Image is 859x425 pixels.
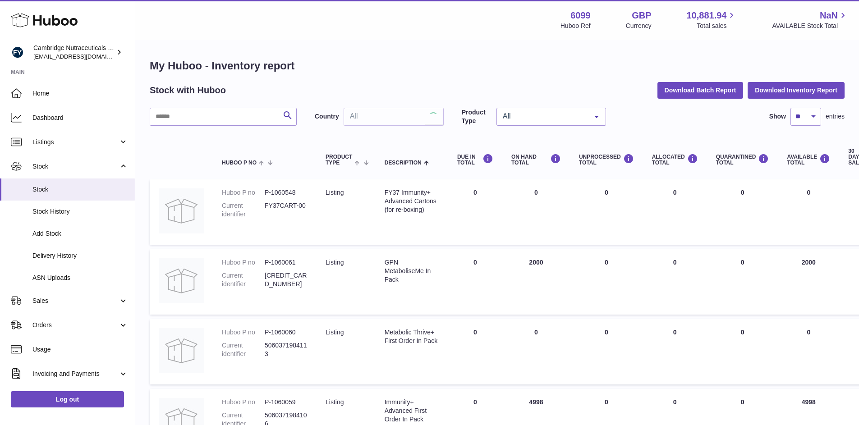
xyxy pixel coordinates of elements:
span: listing [326,189,344,196]
td: 0 [570,249,643,315]
span: entries [826,112,845,121]
dd: FY37CART-00 [265,201,308,219]
span: 0 [741,329,744,336]
dt: Huboo P no [222,398,265,407]
div: DUE IN TOTAL [457,154,493,166]
div: QUARANTINED Total [716,154,769,166]
div: ON HAND Total [511,154,561,166]
span: Invoicing and Payments [32,370,119,378]
a: 10,881.94 Total sales [686,9,737,30]
dt: Current identifier [222,341,265,358]
div: UNPROCESSED Total [579,154,634,166]
div: Immunity+ Advanced First Order In Pack [385,398,439,424]
span: 0 [741,398,744,406]
h1: My Huboo - Inventory report [150,59,845,73]
td: 0 [448,319,502,384]
span: Product Type [326,154,352,166]
td: 0 [502,179,570,245]
button: Download Inventory Report [748,82,845,98]
dt: Huboo P no [222,258,265,267]
span: Home [32,89,128,98]
span: Stock History [32,207,128,216]
a: Log out [11,391,124,407]
td: 0 [643,179,707,245]
td: 0 [778,319,839,384]
div: AVAILABLE Total [787,154,830,166]
span: listing [326,398,344,406]
div: Currency [626,22,652,30]
td: 0 [643,249,707,315]
span: All [501,112,588,121]
span: Sales [32,297,119,305]
span: 0 [741,189,744,196]
dd: [CREDIT_CARD_NUMBER] [265,271,308,288]
button: Download Batch Report [657,82,744,98]
span: listing [326,329,344,336]
span: Total sales [697,22,737,30]
dd: P-1060060 [265,328,308,337]
div: FY37 Immunity+ Advanced Cartons (for re-boxing) [385,188,439,214]
span: listing [326,259,344,266]
td: 0 [448,249,502,315]
td: 0 [502,319,570,384]
span: Add Stock [32,229,128,238]
dt: Current identifier [222,271,265,288]
span: NaN [820,9,838,22]
span: Orders [32,321,119,329]
td: 2000 [778,249,839,315]
span: Huboo P no [222,160,257,166]
span: Delivery History [32,251,128,260]
span: Stock [32,185,128,194]
dt: Huboo P no [222,328,265,337]
span: Usage [32,345,128,354]
span: 10,881.94 [686,9,726,22]
span: [EMAIL_ADDRESS][DOMAIN_NAME] [33,53,133,60]
td: 0 [643,319,707,384]
div: Cambridge Nutraceuticals Ltd [33,44,115,61]
strong: GBP [632,9,651,22]
div: Huboo Ref [560,22,591,30]
dt: Huboo P no [222,188,265,197]
span: ASN Uploads [32,274,128,282]
td: 2000 [502,249,570,315]
label: Show [769,112,786,121]
dd: P-1060059 [265,398,308,407]
span: AVAILABLE Stock Total [772,22,848,30]
label: Product Type [462,108,492,125]
span: Stock [32,162,119,171]
dt: Current identifier [222,201,265,219]
h2: Stock with Huboo [150,84,226,96]
div: ALLOCATED Total [652,154,698,166]
img: product image [159,188,204,233]
span: Description [385,160,422,166]
span: Dashboard [32,114,128,122]
td: 0 [448,179,502,245]
strong: 6099 [570,9,591,22]
div: Metabolic Thrive+ First Order In Pack [385,328,439,345]
img: product image [159,258,204,303]
div: GPN MetaboliseMe In Pack [385,258,439,284]
dd: P-1060548 [265,188,308,197]
label: Country [315,112,339,121]
img: huboo@camnutra.com [11,46,24,59]
img: product image [159,328,204,373]
td: 0 [778,179,839,245]
td: 0 [570,319,643,384]
td: 0 [570,179,643,245]
dd: 5060371984113 [265,341,308,358]
span: 0 [741,259,744,266]
a: NaN AVAILABLE Stock Total [772,9,848,30]
span: Listings [32,138,119,146]
dd: P-1060061 [265,258,308,267]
